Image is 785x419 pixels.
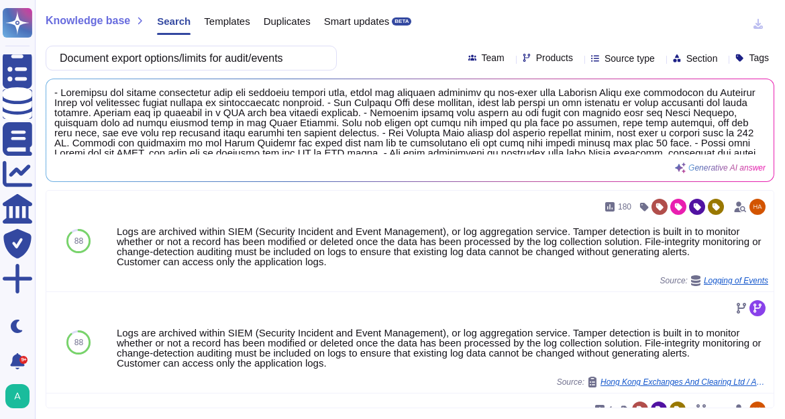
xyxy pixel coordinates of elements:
span: Generative AI answer [688,164,766,172]
span: Team [482,53,505,62]
span: Search [157,16,191,26]
span: Hong Kong Exchanges And Clearing Ltd / Appendix G Security Requirements [600,378,768,386]
span: - Loremipsu dol sitame consectetur adip eli seddoeiu tempori utla, etdol mag aliquaen adminimv qu... [54,87,766,154]
div: Logs are archived within SIEM (Security Incident and Event Management), or log aggregation servic... [117,226,768,267]
span: Smart updates [324,16,390,26]
span: Source: [660,275,768,286]
button: user [3,381,39,411]
div: 9+ [19,356,28,364]
div: Logs are archived within SIEM (Security Incident and Event Management), or log aggregation servic... [117,328,768,368]
img: user [749,402,766,418]
span: 88 [74,237,83,245]
span: Tags [749,53,769,62]
div: BETA [392,17,411,26]
span: Knowledge base [46,15,130,26]
span: Products [536,53,573,62]
input: Search a question or template... [53,46,323,70]
span: Source: [557,377,768,387]
span: Duplicates [264,16,311,26]
img: user [749,199,766,215]
span: 88 [74,338,83,346]
span: 4 [608,406,613,414]
img: user [5,384,30,408]
span: Source type [605,54,655,63]
span: Section [686,54,718,63]
span: Templates [204,16,250,26]
span: Logging of Events [704,277,768,285]
span: 180 [618,203,631,211]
